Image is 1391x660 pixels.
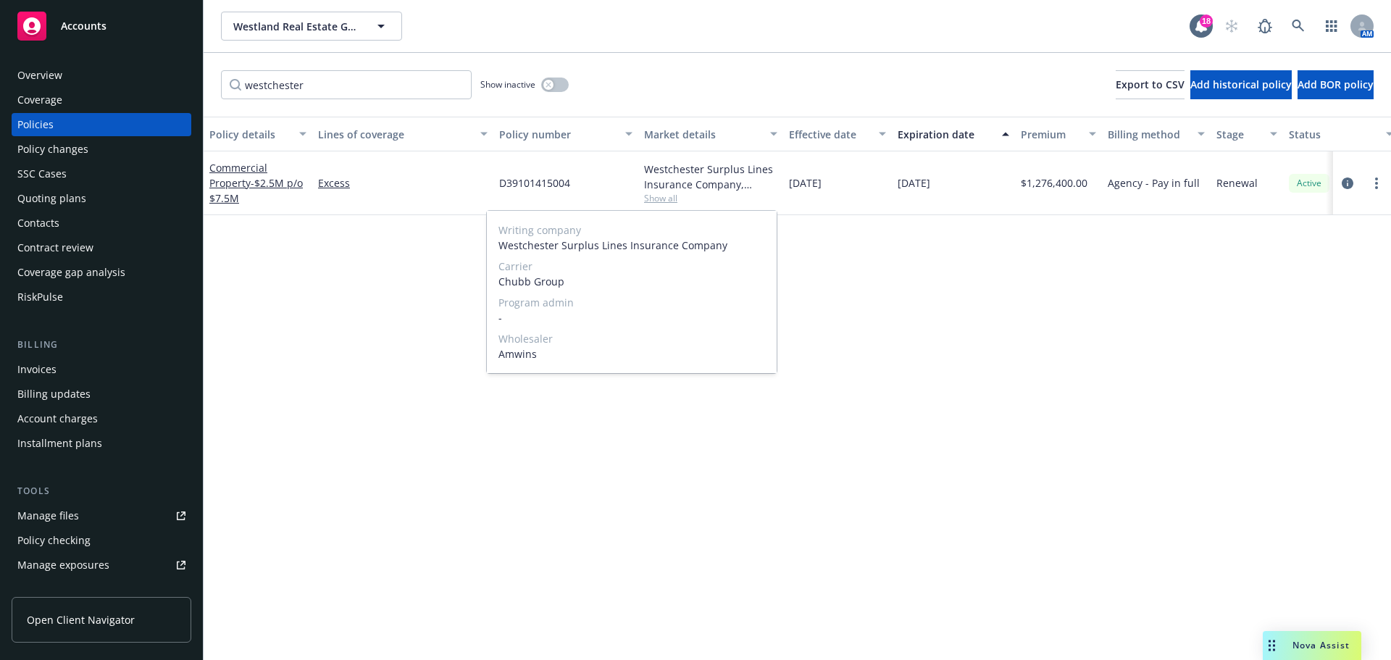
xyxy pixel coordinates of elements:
button: Westland Real Estate Group [221,12,402,41]
button: Add BOR policy [1298,70,1374,99]
span: Wholesaler [498,331,765,346]
a: circleInformation [1339,175,1356,192]
div: Coverage gap analysis [17,261,125,284]
span: Westland Real Estate Group [233,19,359,34]
div: SSC Cases [17,162,67,185]
a: Policy changes [12,138,191,161]
span: Add BOR policy [1298,78,1374,91]
a: Accounts [12,6,191,46]
a: Switch app [1317,12,1346,41]
span: Show inactive [480,78,535,91]
a: Search [1284,12,1313,41]
span: Writing company [498,222,765,238]
div: Status [1289,127,1377,142]
a: Quoting plans [12,187,191,210]
span: Open Client Navigator [27,612,135,627]
input: Filter by keyword... [221,70,472,99]
div: Contacts [17,212,59,235]
span: - $2.5M p/o $7.5M [209,176,303,205]
a: Manage files [12,504,191,527]
span: Active [1295,177,1324,190]
span: - [498,310,765,325]
div: Billing [12,338,191,352]
div: Market details [644,127,761,142]
a: Excess [318,175,488,191]
button: Billing method [1102,117,1211,151]
div: Policies [17,113,54,136]
a: more [1368,175,1385,192]
div: Westchester Surplus Lines Insurance Company, Chubb Group, Amwins [644,162,777,192]
div: Lines of coverage [318,127,472,142]
div: Installment plans [17,432,102,455]
a: Coverage gap analysis [12,261,191,284]
button: Effective date [783,117,892,151]
button: Export to CSV [1116,70,1185,99]
div: Tools [12,484,191,498]
a: Contacts [12,212,191,235]
span: Program admin [498,295,765,310]
a: Report a Bug [1250,12,1279,41]
div: Policy number [499,127,617,142]
div: 18 [1200,14,1213,28]
div: Manage exposures [17,554,109,577]
a: Manage certificates [12,578,191,601]
span: Nova Assist [1292,639,1350,651]
div: Account charges [17,407,98,430]
div: RiskPulse [17,285,63,309]
div: Drag to move [1263,631,1281,660]
button: Nova Assist [1263,631,1361,660]
a: Invoices [12,358,191,381]
div: Expiration date [898,127,993,142]
button: Lines of coverage [312,117,493,151]
a: Billing updates [12,383,191,406]
a: Policy checking [12,529,191,552]
a: RiskPulse [12,285,191,309]
a: Commercial Property [209,161,303,205]
a: Contract review [12,236,191,259]
div: Policy changes [17,138,88,161]
button: Expiration date [892,117,1015,151]
div: Billing updates [17,383,91,406]
a: Overview [12,64,191,87]
button: Policy number [493,117,638,151]
div: Overview [17,64,62,87]
span: $1,276,400.00 [1021,175,1087,191]
div: Invoices [17,358,57,381]
a: Account charges [12,407,191,430]
a: Manage exposures [12,554,191,577]
div: Premium [1021,127,1080,142]
div: Effective date [789,127,870,142]
a: Installment plans [12,432,191,455]
div: Policy checking [17,529,91,552]
div: Manage certificates [17,578,112,601]
span: Accounts [61,20,106,32]
button: Policy details [204,117,312,151]
div: Coverage [17,88,62,112]
a: Policies [12,113,191,136]
span: Agency - Pay in full [1108,175,1200,191]
a: Coverage [12,88,191,112]
span: Export to CSV [1116,78,1185,91]
span: Carrier [498,259,765,274]
span: [DATE] [789,175,822,191]
div: Manage files [17,504,79,527]
a: SSC Cases [12,162,191,185]
div: Billing method [1108,127,1189,142]
div: Quoting plans [17,187,86,210]
span: Chubb Group [498,274,765,289]
span: Westchester Surplus Lines Insurance Company [498,238,765,253]
span: Show all [644,192,777,204]
span: Add historical policy [1190,78,1292,91]
button: Market details [638,117,783,151]
div: Contract review [17,236,93,259]
button: Premium [1015,117,1102,151]
span: Amwins [498,346,765,362]
a: Start snowing [1217,12,1246,41]
span: D39101415004 [499,175,570,191]
button: Add historical policy [1190,70,1292,99]
span: [DATE] [898,175,930,191]
div: Stage [1216,127,1261,142]
div: Policy details [209,127,291,142]
button: Stage [1211,117,1283,151]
